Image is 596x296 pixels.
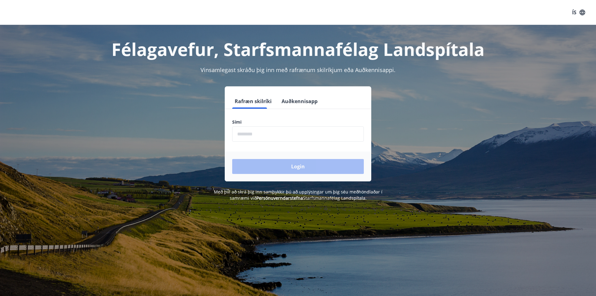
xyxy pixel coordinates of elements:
h1: Félagavefur, Starfsmannafélag Landspítala [82,37,514,61]
span: Með því að skrá þig inn samþykkir þú að upplýsingar um þig séu meðhöndlaðar í samræmi við Starfsm... [214,189,382,201]
label: Sími [232,119,364,125]
button: ÍS [569,7,589,18]
span: Vinsamlegast skráðu þig inn með rafrænum skilríkjum eða Auðkennisappi. [201,66,395,74]
button: Auðkennisapp [279,94,320,109]
a: Persónuverndarstefna [256,195,303,201]
button: Rafræn skilríki [232,94,274,109]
